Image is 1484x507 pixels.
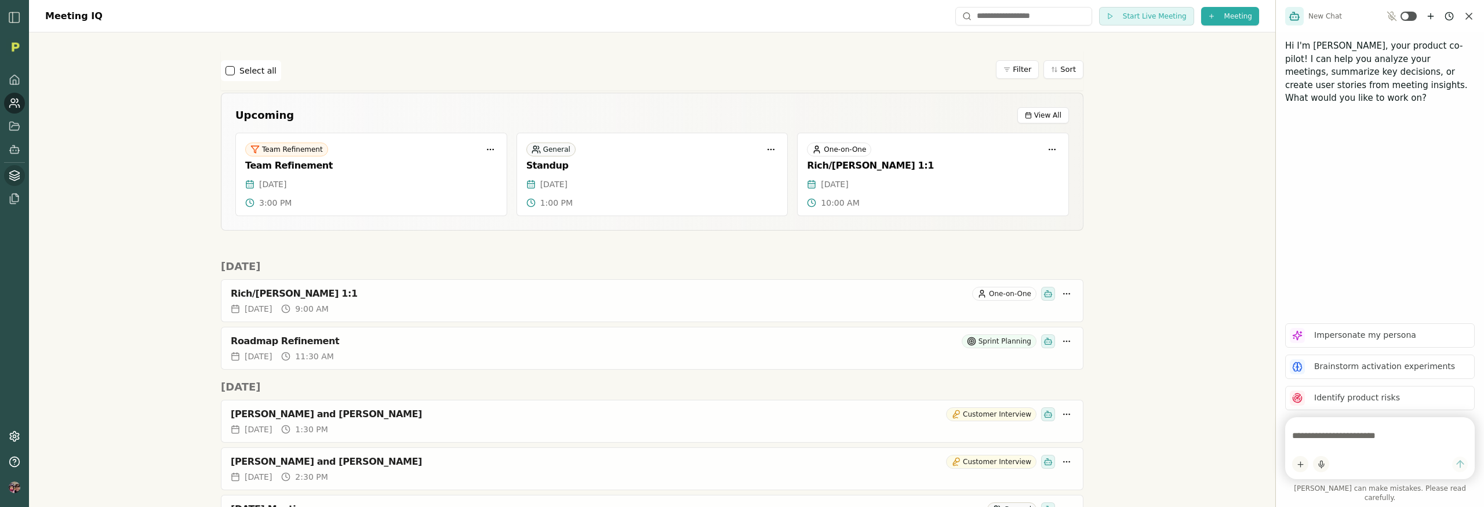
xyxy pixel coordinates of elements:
[807,160,1059,172] div: Rich/[PERSON_NAME] 1:1
[1123,12,1187,21] span: Start Live Meeting
[6,38,24,56] img: Organization logo
[1201,7,1259,25] button: Meeting
[807,143,871,156] div: One-on-One
[45,9,103,23] h1: Meeting IQ
[1401,12,1417,21] button: Toggle ambient mode
[996,60,1039,79] button: Filter
[4,451,25,472] button: Help
[764,143,778,156] button: More options
[1285,39,1475,105] p: Hi I'm [PERSON_NAME], your product co-pilot! I can help you analyze your meetings, summarize key ...
[295,351,333,362] span: 11:30 AM
[821,178,848,190] span: [DATE]
[526,160,779,172] div: Standup
[1314,360,1455,373] p: Brainstorm activation experiments
[1452,457,1468,472] button: Send message
[1424,9,1438,23] button: New chat
[295,303,329,315] span: 9:00 AM
[8,10,21,24] img: sidebar
[821,197,859,209] span: 10:00 AM
[231,335,957,347] div: Roadmap Refinement
[239,65,277,76] label: Select all
[540,178,568,190] span: [DATE]
[526,143,576,156] div: General
[231,456,941,468] div: [PERSON_NAME] and [PERSON_NAME]
[1292,456,1308,472] button: Add content to chat
[245,424,272,435] span: [DATE]
[9,482,20,493] img: profile
[235,107,294,123] h2: Upcoming
[221,447,1083,490] a: [PERSON_NAME] and [PERSON_NAME]Customer Interview[DATE]2:30 PM
[1285,386,1475,410] button: Identify product risks
[1285,355,1475,379] button: Brainstorm activation experiments
[295,424,328,435] span: 1:30 PM
[946,407,1036,421] div: Customer Interview
[540,197,573,209] span: 1:00 PM
[1041,334,1055,348] div: Smith has been invited
[231,288,967,300] div: Rich/[PERSON_NAME] 1:1
[221,379,1083,395] h2: [DATE]
[1041,455,1055,469] div: Smith has been invited
[1041,407,1055,421] div: Smith has been invited
[1060,287,1074,301] button: More options
[946,455,1036,469] div: Customer Interview
[1224,12,1252,21] span: Meeting
[1314,329,1416,341] p: Impersonate my persona
[221,258,1083,275] h2: [DATE]
[1099,7,1194,25] button: Start Live Meeting
[1060,334,1074,348] button: More options
[1442,9,1456,23] button: Chat history
[245,160,497,172] div: Team Refinement
[1313,456,1329,472] button: Start dictation
[221,400,1083,443] a: [PERSON_NAME] and [PERSON_NAME]Customer Interview[DATE]1:30 PM
[1043,60,1083,79] button: Sort
[1017,107,1069,123] button: View All
[1285,484,1475,502] span: [PERSON_NAME] can make mistakes. Please read carefully.
[245,351,272,362] span: [DATE]
[1314,392,1400,404] p: Identify product risks
[231,408,941,420] div: [PERSON_NAME] and [PERSON_NAME]
[1034,111,1061,120] span: View All
[1060,455,1074,469] button: More options
[1045,143,1059,156] button: More options
[221,327,1083,370] a: Roadmap RefinementSprint Planning[DATE]11:30 AM
[972,287,1036,301] div: One-on-One
[245,471,272,483] span: [DATE]
[1060,407,1074,421] button: More options
[259,178,286,190] span: [DATE]
[221,279,1083,322] a: Rich/[PERSON_NAME] 1:1One-on-One[DATE]9:00 AM
[259,197,292,209] span: 3:00 PM
[962,334,1036,348] div: Sprint Planning
[245,143,328,156] div: Team Refinement
[1308,12,1342,21] span: New Chat
[1463,10,1475,22] button: Close chat
[295,471,328,483] span: 2:30 PM
[483,143,497,156] button: More options
[245,303,272,315] span: [DATE]
[1285,323,1475,348] button: Impersonate my persona
[1041,287,1055,301] div: Smith has been invited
